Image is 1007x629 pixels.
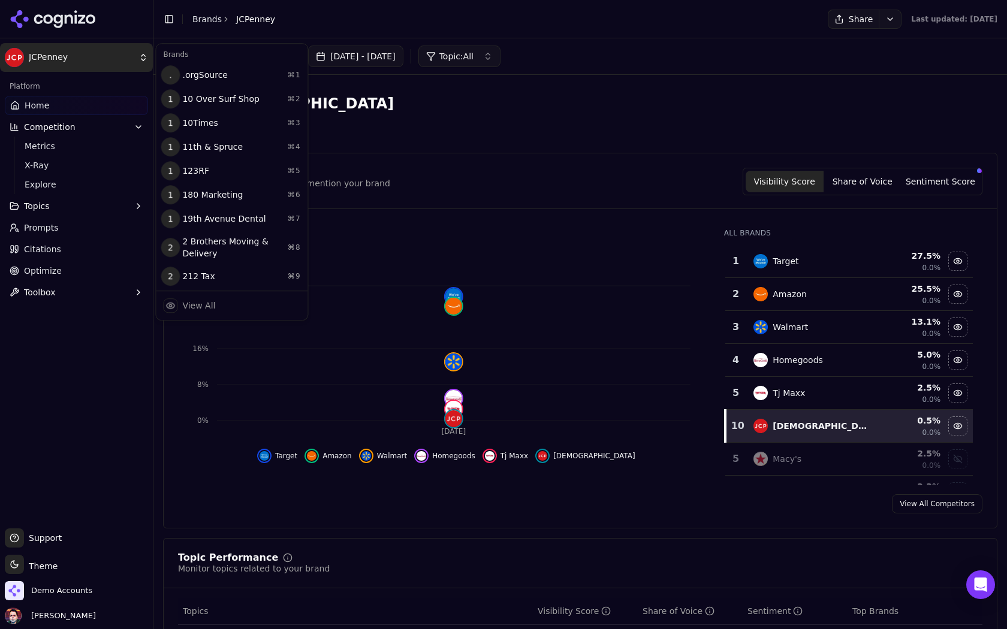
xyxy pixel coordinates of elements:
div: 212 Tax [158,264,305,288]
span: 1 [161,137,180,156]
div: 10Times [158,111,305,135]
span: ⌘ 1 [288,70,301,80]
span: 1 [161,161,180,180]
span: 1 [161,209,180,228]
span: ⌘ 3 [288,118,301,128]
span: ⌘ 8 [288,243,301,252]
span: ⌘ 9 [288,271,301,281]
div: 10 Over Surf Shop [158,87,305,111]
div: 19th Avenue Dental [158,207,305,231]
span: ⌘ 7 [288,214,301,223]
span: ⌘ 6 [288,190,301,199]
div: Brands [158,46,305,63]
span: . [161,65,180,84]
span: 1 [161,113,180,132]
div: View All [182,300,215,312]
div: Current brand: JCPenney [155,43,308,320]
span: ⌘ 5 [288,166,301,176]
div: 180 Marketing [158,183,305,207]
span: 2 [161,238,180,257]
div: 11th & Spruce [158,135,305,159]
span: ⌘ 4 [288,142,301,152]
span: ⌘ 2 [288,94,301,104]
div: 123RF [158,159,305,183]
span: 1 [161,89,180,108]
span: 2 [161,267,180,286]
span: 1 [161,185,180,204]
div: .orgSource [158,63,305,87]
div: 2 Brothers Moving & Delivery [158,231,305,264]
